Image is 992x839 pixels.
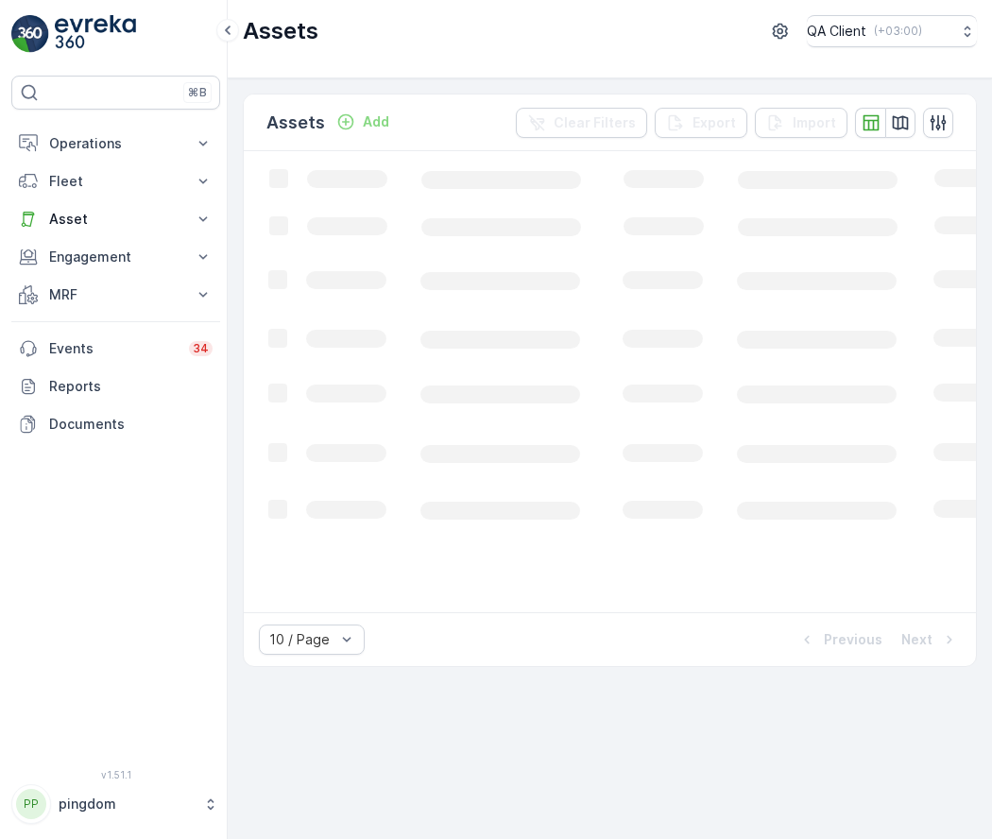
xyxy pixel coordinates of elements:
[874,24,922,39] p: ( +03:00 )
[49,134,182,153] p: Operations
[693,113,736,132] p: Export
[49,377,213,396] p: Reports
[11,15,49,53] img: logo
[266,110,325,136] p: Assets
[755,108,847,138] button: Import
[49,285,182,304] p: MRF
[807,22,866,41] p: QA Client
[11,769,220,780] span: v 1.51.1
[49,415,213,434] p: Documents
[11,163,220,200] button: Fleet
[363,112,389,131] p: Add
[188,85,207,100] p: ⌘B
[59,795,194,813] p: pingdom
[193,341,209,356] p: 34
[329,111,397,133] button: Add
[554,113,636,132] p: Clear Filters
[901,630,932,649] p: Next
[655,108,747,138] button: Export
[11,125,220,163] button: Operations
[11,238,220,276] button: Engagement
[11,368,220,405] a: Reports
[11,276,220,314] button: MRF
[516,108,647,138] button: Clear Filters
[243,16,318,46] p: Assets
[49,172,182,191] p: Fleet
[807,15,977,47] button: QA Client(+03:00)
[55,15,136,53] img: logo_light-DOdMpM7g.png
[11,405,220,443] a: Documents
[11,200,220,238] button: Asset
[49,210,182,229] p: Asset
[16,789,46,819] div: PP
[11,784,220,824] button: PPpingdom
[795,628,884,651] button: Previous
[899,628,961,651] button: Next
[49,339,178,358] p: Events
[793,113,836,132] p: Import
[11,330,220,368] a: Events34
[824,630,882,649] p: Previous
[49,248,182,266] p: Engagement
